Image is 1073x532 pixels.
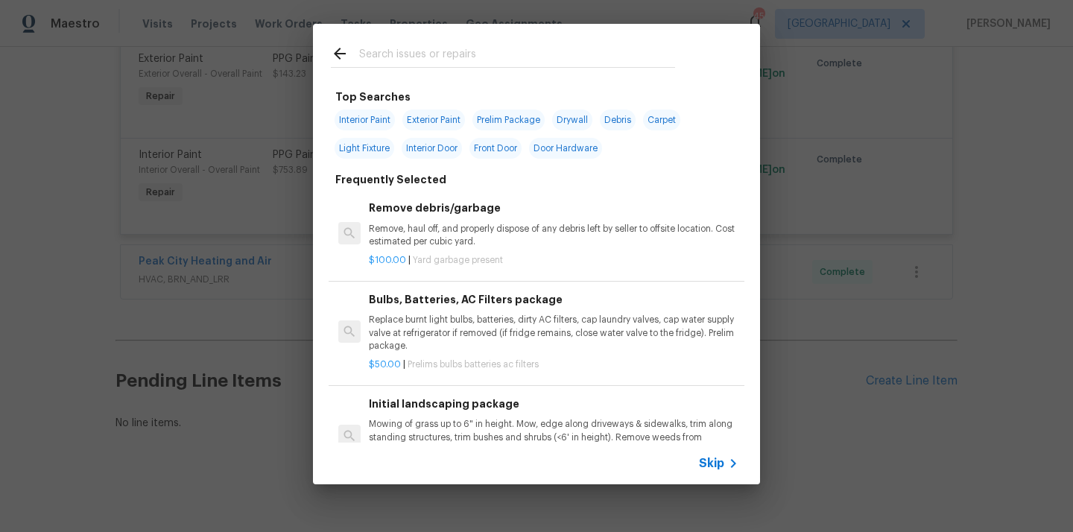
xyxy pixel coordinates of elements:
h6: Bulbs, Batteries, AC Filters package [369,291,738,308]
span: Interior Door [402,138,462,159]
span: Prelims bulbs batteries ac filters [408,360,539,369]
span: Prelim Package [472,110,545,130]
span: Front Door [469,138,522,159]
h6: Top Searches [335,89,411,105]
span: Carpet [643,110,680,130]
span: $100.00 [369,256,406,265]
h6: Remove debris/garbage [369,200,738,216]
h6: Frequently Selected [335,171,446,188]
span: Interior Paint [335,110,395,130]
p: Mowing of grass up to 6" in height. Mow, edge along driveways & sidewalks, trim along standing st... [369,418,738,456]
h6: Initial landscaping package [369,396,738,412]
span: $50.00 [369,360,401,369]
span: Drywall [552,110,592,130]
p: Replace burnt light bulbs, batteries, dirty AC filters, cap laundry valves, cap water supply valv... [369,314,738,352]
span: Debris [600,110,636,130]
span: Exterior Paint [402,110,465,130]
p: Remove, haul off, and properly dispose of any debris left by seller to offsite location. Cost est... [369,223,738,248]
input: Search issues or repairs [359,45,675,67]
span: Skip [699,456,724,471]
span: Light Fixture [335,138,394,159]
span: Door Hardware [529,138,602,159]
span: Yard garbage present [413,256,503,265]
p: | [369,358,738,371]
p: | [369,254,738,267]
